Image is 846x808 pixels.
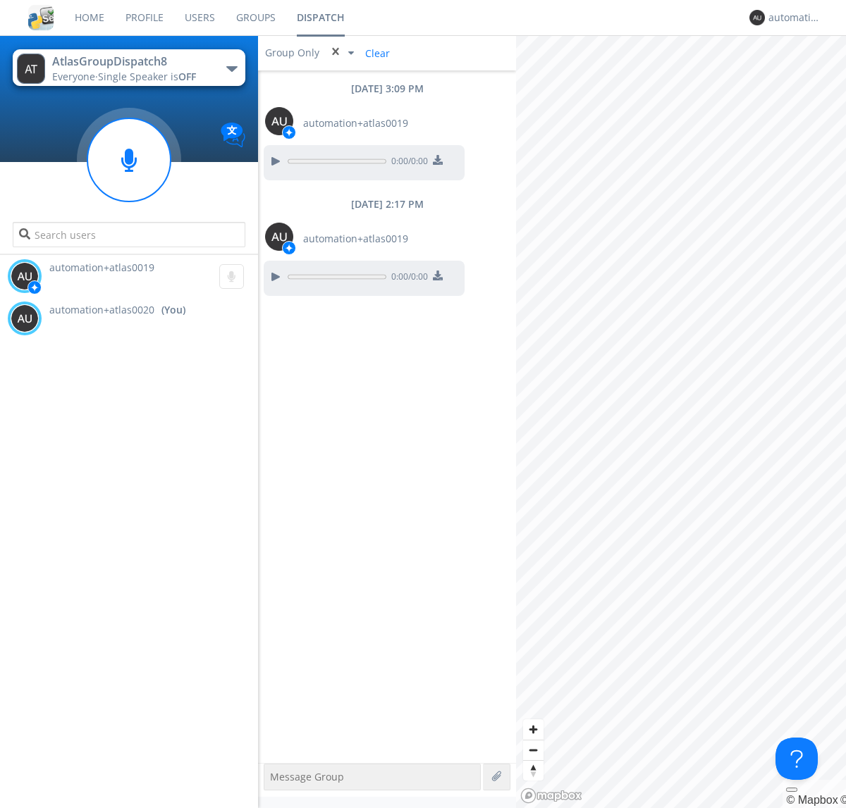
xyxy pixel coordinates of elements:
[386,271,428,286] span: 0:00 / 0:00
[768,11,821,25] div: automation+atlas0020
[11,262,39,290] img: 373638.png
[523,740,544,760] button: Zoom out
[265,107,293,135] img: 373638.png
[13,222,245,247] input: Search users
[775,738,818,780] iframe: Toggle Customer Support
[52,54,211,70] div: AtlasGroupDispatch8
[265,223,293,251] img: 373638.png
[433,271,443,280] img: download media button
[49,303,154,317] span: automation+atlas0020
[786,794,838,806] a: Mapbox
[303,232,408,246] span: automation+atlas0019
[303,116,408,130] span: automation+atlas0019
[52,70,211,84] div: Everyone ·
[221,123,245,147] img: Translation enabled
[17,54,45,84] img: 373638.png
[49,261,154,274] span: automation+atlas0019
[357,42,396,63] span: Clear
[28,5,54,30] img: cddb5a64eb264b2086981ab96f4c1ba7
[98,70,196,83] span: Single Speaker is
[11,304,39,332] img: 373638.png
[520,788,582,804] a: Mapbox logo
[523,740,544,760] span: Zoom out
[523,719,544,740] button: Zoom in
[433,155,443,165] img: download media button
[178,70,196,83] span: OFF
[386,155,428,170] span: 0:00 / 0:00
[265,46,321,60] div: Group Only
[13,49,245,86] button: AtlasGroupDispatch8Everyone·Single Speaker isOFF
[258,197,516,211] div: [DATE] 2:17 PM
[523,760,544,781] button: Reset bearing to north
[161,303,185,317] div: (You)
[348,51,354,55] img: caret-down-sm.svg
[749,10,765,25] img: 373638.png
[786,788,797,792] button: Toggle attribution
[258,82,516,96] div: [DATE] 3:09 PM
